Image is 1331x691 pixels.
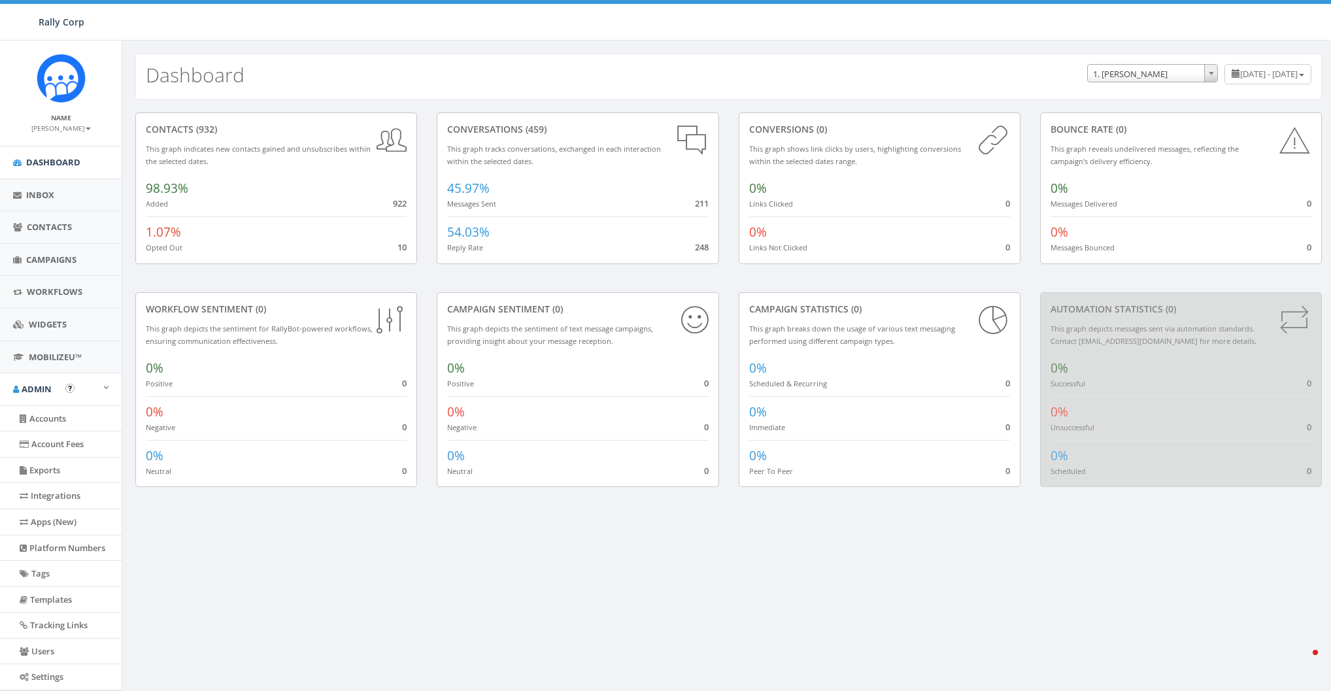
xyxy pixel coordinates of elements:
[749,180,767,197] span: 0%
[65,384,75,393] button: Open In-App Guide
[447,447,465,464] span: 0%
[749,199,793,209] small: Links Clicked
[402,377,407,389] span: 0
[523,123,547,135] span: (459)
[146,360,163,377] span: 0%
[447,123,708,136] div: conversations
[1088,65,1217,83] span: 1. James Martin
[27,286,82,297] span: Workflows
[1005,465,1010,477] span: 0
[1005,377,1010,389] span: 0
[1163,303,1176,315] span: (0)
[146,303,407,316] div: Workflow Sentiment
[1051,243,1115,252] small: Messages Bounced
[1087,64,1218,82] span: 1. James Martin
[447,180,490,197] span: 45.97%
[695,241,709,253] span: 248
[1051,144,1239,166] small: This graph reveals undelivered messages, reflecting the campaign's delivery efficiency.
[253,303,266,315] span: (0)
[749,144,961,166] small: This graph shows link clicks by users, highlighting conversions within the selected dates range.
[447,360,465,377] span: 0%
[146,199,168,209] small: Added
[37,54,86,103] img: Icon_1.png
[29,318,67,330] span: Widgets
[695,197,709,209] span: 211
[26,156,80,168] span: Dashboard
[1051,123,1311,136] div: Bounce Rate
[447,243,483,252] small: Reply Rate
[1051,466,1086,476] small: Scheduled
[1005,197,1010,209] span: 0
[749,466,793,476] small: Peer To Peer
[1307,197,1311,209] span: 0
[749,303,1010,316] div: Campaign Statistics
[704,377,709,389] span: 0
[31,122,91,133] a: [PERSON_NAME]
[146,64,244,86] h2: Dashboard
[146,180,188,197] span: 98.93%
[39,16,84,28] span: Rally Corp
[749,123,1010,136] div: conversions
[447,324,653,346] small: This graph depicts the sentiment of text message campaigns, providing insight about your message ...
[146,224,181,241] span: 1.07%
[397,241,407,253] span: 10
[814,123,827,135] span: (0)
[1307,241,1311,253] span: 0
[447,303,708,316] div: Campaign Sentiment
[1113,123,1126,135] span: (0)
[402,465,407,477] span: 0
[749,447,767,464] span: 0%
[393,197,407,209] span: 922
[1051,224,1068,241] span: 0%
[749,360,767,377] span: 0%
[550,303,563,315] span: (0)
[146,447,163,464] span: 0%
[29,351,82,363] span: MobilizeU™
[146,422,175,432] small: Negative
[51,113,71,122] small: Name
[749,422,785,432] small: Immediate
[22,383,52,395] span: Admin
[1051,324,1256,346] small: This graph depicts messages sent via automation standards. Contact [EMAIL_ADDRESS][DOMAIN_NAME] f...
[1051,379,1085,388] small: Successful
[1240,68,1298,80] span: [DATE] - [DATE]
[26,189,54,201] span: Inbox
[1051,303,1311,316] div: Automation Statistics
[146,324,373,346] small: This graph depicts the sentiment for RallyBot-powered workflows, ensuring communication effective...
[704,421,709,433] span: 0
[1051,199,1117,209] small: Messages Delivered
[146,123,407,136] div: contacts
[27,221,72,233] span: Contacts
[146,144,371,166] small: This graph indicates new contacts gained and unsubscribes within the selected dates.
[1051,422,1094,432] small: Unsuccessful
[1051,403,1068,420] span: 0%
[849,303,862,315] span: (0)
[146,466,171,476] small: Neutral
[1051,360,1068,377] span: 0%
[1307,377,1311,389] span: 0
[1051,180,1068,197] span: 0%
[1287,647,1318,678] iframe: Intercom live chat
[749,224,767,241] span: 0%
[447,379,474,388] small: Positive
[26,254,76,265] span: Campaigns
[1307,421,1311,433] span: 0
[447,199,496,209] small: Messages Sent
[749,243,807,252] small: Links Not Clicked
[704,465,709,477] span: 0
[31,124,91,133] small: [PERSON_NAME]
[1051,447,1068,464] span: 0%
[146,243,182,252] small: Opted Out
[1005,421,1010,433] span: 0
[146,403,163,420] span: 0%
[447,224,490,241] span: 54.03%
[194,123,217,135] span: (932)
[402,421,407,433] span: 0
[1005,241,1010,253] span: 0
[146,379,173,388] small: Positive
[749,379,827,388] small: Scheduled & Recurring
[447,403,465,420] span: 0%
[749,403,767,420] span: 0%
[447,144,661,166] small: This graph tracks conversations, exchanged in each interaction within the selected dates.
[749,324,955,346] small: This graph breaks down the usage of various text messaging performed using different campaign types.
